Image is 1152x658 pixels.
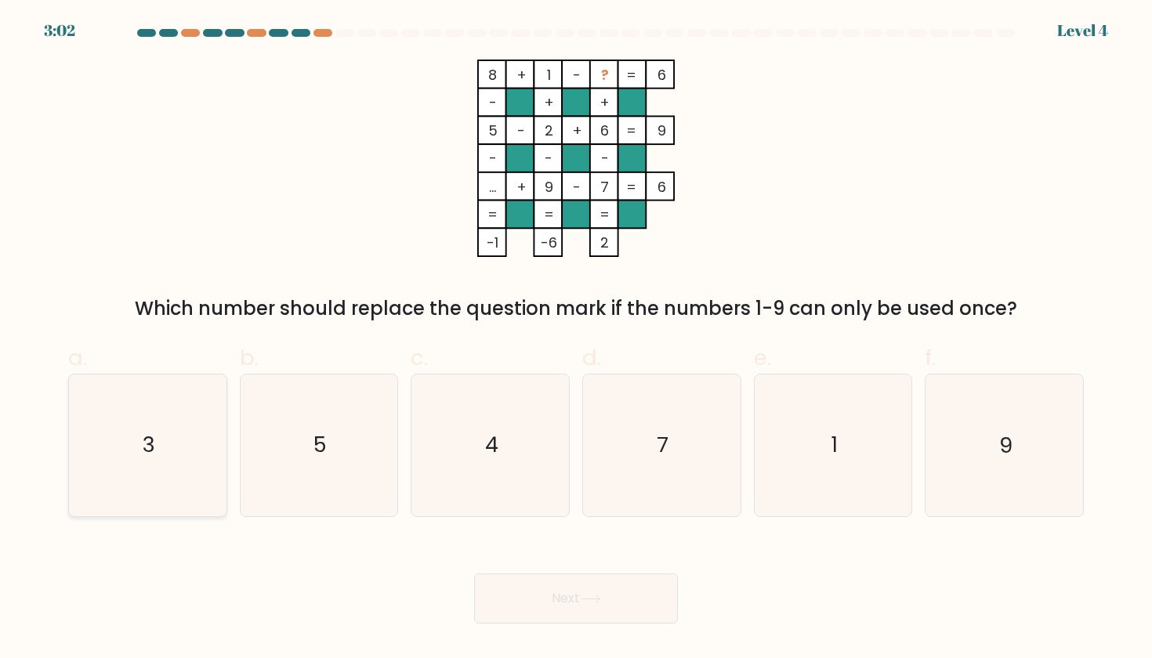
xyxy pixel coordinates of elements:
[44,19,75,42] div: 3:02
[485,431,498,460] text: 4
[658,431,669,460] text: 7
[547,65,551,85] tspan: 1
[600,204,610,224] tspan: =
[601,148,609,168] tspan: -
[517,121,525,140] tspan: -
[313,431,327,460] text: 5
[544,204,554,224] tspan: =
[626,65,636,85] tspan: =
[78,295,1074,323] div: Which number should replace the question mark if the numbers 1-9 can only be used once?
[487,233,498,252] tspan: -1
[601,65,609,85] tspan: ?
[1057,19,1108,42] div: Level 4
[143,431,155,460] text: 3
[573,65,581,85] tspan: -
[658,65,666,85] tspan: 6
[68,342,87,373] span: a.
[582,342,601,373] span: d.
[545,121,553,140] tspan: 2
[658,177,666,197] tspan: 6
[626,121,636,140] tspan: =
[573,177,581,197] tspan: -
[474,573,678,624] button: Next
[541,233,557,252] tspan: -6
[516,65,527,85] tspan: +
[600,92,610,112] tspan: +
[545,148,552,168] tspan: -
[411,342,428,373] span: c.
[925,342,936,373] span: f.
[545,177,553,197] tspan: 9
[240,342,259,373] span: b.
[600,177,609,197] tspan: 7
[754,342,771,373] span: e.
[544,92,554,112] tspan: +
[516,177,527,197] tspan: +
[489,92,497,112] tspan: -
[600,121,609,140] tspan: 6
[658,121,666,140] tspan: 9
[489,148,497,168] tspan: -
[488,65,497,85] tspan: 8
[489,177,496,197] tspan: ...
[600,233,609,252] tspan: 2
[831,431,838,460] text: 1
[488,121,498,140] tspan: 5
[487,204,498,224] tspan: =
[572,121,582,140] tspan: +
[626,177,636,197] tspan: =
[999,431,1013,460] text: 9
